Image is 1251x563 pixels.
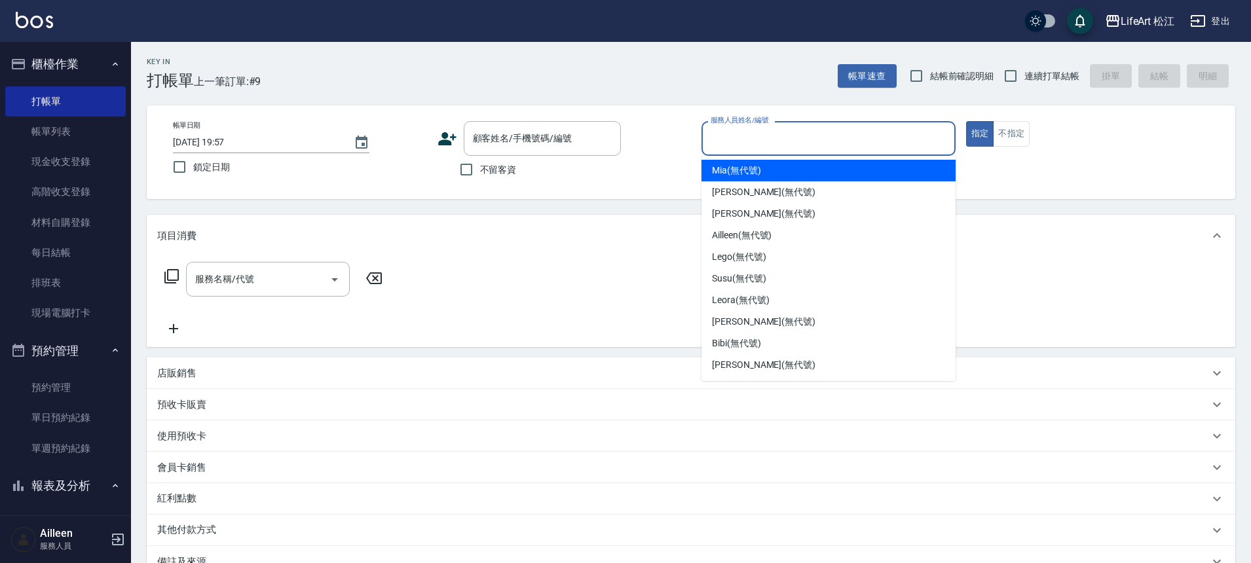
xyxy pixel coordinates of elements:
[157,429,206,443] p: 使用預收卡
[173,120,200,130] label: 帳單日期
[5,117,126,147] a: 帳單列表
[193,160,230,174] span: 鎖定日期
[5,177,126,207] a: 高階收支登錄
[16,12,53,28] img: Logo
[147,452,1235,483] div: 會員卡銷售
[194,73,261,90] span: 上一筆訂單:#9
[5,298,126,328] a: 現場電腦打卡
[480,163,517,177] span: 不留客資
[5,47,126,81] button: 櫃檯作業
[10,526,37,553] img: Person
[712,315,815,329] span: [PERSON_NAME] (無代號)
[838,64,897,88] button: 帳單速查
[712,272,766,285] span: Susu (無代號)
[157,398,206,412] p: 預收卡販賣
[712,336,761,350] span: Bibi (無代號)
[157,229,196,243] p: 項目消費
[712,250,766,264] span: Lego (無代號)
[324,269,345,290] button: Open
[1121,13,1175,29] div: LifeArt 松江
[5,268,126,298] a: 排班表
[966,121,994,147] button: 指定
[147,515,1235,546] div: 其他付款方式
[147,357,1235,389] div: 店販銷售
[993,121,1030,147] button: 不指定
[5,469,126,503] button: 報表及分析
[5,433,126,463] a: 單週預約紀錄
[157,523,223,537] p: 其他付款方式
[157,367,196,380] p: 店販銷售
[930,69,994,83] span: 結帳前確認明細
[147,389,1235,420] div: 預收卡販賣
[5,372,126,403] a: 預約管理
[5,403,126,433] a: 單日預約紀錄
[712,293,770,307] span: Leora (無代號)
[712,185,815,199] span: [PERSON_NAME] (無代號)
[157,461,206,475] p: 會員卡銷售
[5,334,126,368] button: 預約管理
[5,147,126,177] a: 現金收支登錄
[147,420,1235,452] div: 使用預收卡
[1067,8,1093,34] button: save
[5,86,126,117] a: 打帳單
[147,58,194,66] h2: Key In
[712,207,815,221] span: [PERSON_NAME] (無代號)
[147,71,194,90] h3: 打帳單
[5,238,126,268] a: 每日結帳
[711,115,768,125] label: 服務人員姓名/編號
[147,483,1235,515] div: 紅利點數
[1024,69,1079,83] span: 連續打單結帳
[157,492,203,506] p: 紅利點數
[147,215,1235,257] div: 項目消費
[1100,8,1180,35] button: LifeArt 松江
[173,132,341,153] input: YYYY/MM/DD hh:mm
[1185,9,1235,33] button: 登出
[5,208,126,238] a: 材料自購登錄
[40,540,107,552] p: 服務人員
[712,228,772,242] span: Ailleen (無代號)
[712,358,815,372] span: [PERSON_NAME] (無代號)
[5,507,126,537] a: 報表目錄
[712,164,761,177] span: Mia (無代號)
[40,527,107,540] h5: Ailleen
[346,127,377,158] button: Choose date, selected date is 2025-10-06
